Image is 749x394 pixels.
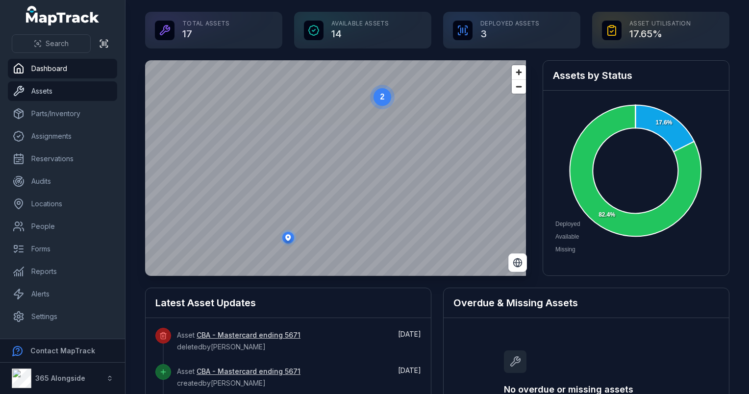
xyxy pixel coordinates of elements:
[8,194,117,214] a: Locations
[8,262,117,281] a: Reports
[197,330,300,340] a: CBA - Mastercard ending 5671
[553,69,719,82] h2: Assets by Status
[398,330,421,338] span: [DATE]
[398,330,421,338] time: 09/09/2025, 3:09:17 pm
[8,59,117,78] a: Dashboard
[35,374,85,382] strong: 365 Alongside
[555,233,579,240] span: Available
[177,331,300,351] span: Asset deleted by [PERSON_NAME]
[26,6,100,25] a: MapTrack
[508,253,527,272] button: Switch to Satellite View
[555,246,575,253] span: Missing
[8,149,117,169] a: Reservations
[8,104,117,123] a: Parts/Inventory
[8,126,117,146] a: Assignments
[8,239,117,259] a: Forms
[398,366,421,374] time: 09/09/2025, 3:08:29 pm
[8,217,117,236] a: People
[8,81,117,101] a: Assets
[30,346,95,355] strong: Contact MapTrack
[8,307,117,326] a: Settings
[512,65,526,79] button: Zoom in
[512,79,526,94] button: Zoom out
[177,367,300,387] span: Asset created by [PERSON_NAME]
[8,172,117,191] a: Audits
[398,366,421,374] span: [DATE]
[197,367,300,376] a: CBA - Mastercard ending 5671
[380,93,385,101] text: 2
[46,39,69,49] span: Search
[8,284,117,304] a: Alerts
[555,221,580,227] span: Deployed
[453,296,719,310] h2: Overdue & Missing Assets
[145,60,526,276] canvas: Map
[155,296,421,310] h2: Latest Asset Updates
[12,34,91,53] button: Search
